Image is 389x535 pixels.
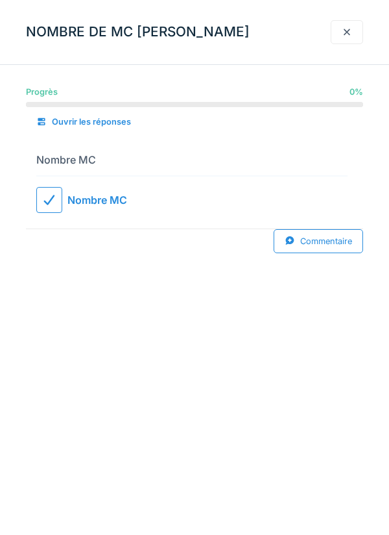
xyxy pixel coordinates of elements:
div: Ouvrir les réponses [26,110,141,133]
div: Nombre MC [36,152,96,168]
summary: Nombre MC Nombre MC [31,149,358,223]
div: 0 % [349,86,363,98]
div: Nombre MC [67,192,127,208]
div: Commentaire [274,229,363,253]
div: Progrès [26,86,58,98]
h3: NOMBRE DE MC [PERSON_NAME] [26,24,250,40]
progress: 0 % [26,102,363,107]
